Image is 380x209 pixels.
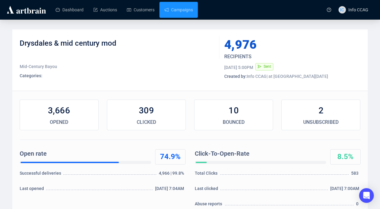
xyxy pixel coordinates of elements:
a: Campaigns [164,2,193,18]
div: Last clicked [195,185,220,195]
div: 583 [351,170,360,179]
div: Last opened [20,185,45,195]
div: UNSUBSCRIBED [282,119,360,126]
div: Open Intercom Messenger [359,188,374,203]
span: Categories: [20,73,42,78]
a: Dashboard [56,2,84,18]
div: Open rate [20,149,149,158]
span: Info CCAG [348,7,368,12]
span: IC [340,6,344,13]
div: Click-To-Open-Rate [195,149,324,158]
div: 309 [107,104,186,117]
span: Sent [264,64,271,69]
div: [DATE] 7:04AM [155,185,186,195]
div: OPENED [20,119,98,126]
div: Drysdales & mid century mod [20,39,215,57]
span: Created by: [224,74,247,79]
div: 2 [282,104,360,117]
div: [DATE] 7:00AM [330,185,361,195]
div: Total Clicks [195,170,219,179]
div: 10 [194,104,273,117]
div: Successful deliveries [20,170,62,179]
div: [DATE] 5:00PM [224,64,253,70]
div: 4,966 | 99.8% [159,170,185,179]
span: question-circle [327,8,331,12]
div: CLICKED [107,119,186,126]
img: logo [6,5,47,15]
div: 4,976 [224,39,332,51]
a: Customers [127,2,155,18]
a: Auctions [93,2,117,18]
div: 3,666 [20,104,98,117]
div: BOUNCED [194,119,273,126]
div: Info CCAG | at [GEOGRAPHIC_DATA][DATE] [224,73,361,79]
span: send [258,65,261,68]
div: 8.5% [331,152,360,162]
div: RECIPIENTS [224,53,337,60]
div: Mid-Century Bayou [20,63,215,70]
div: 74.9% [155,152,185,162]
